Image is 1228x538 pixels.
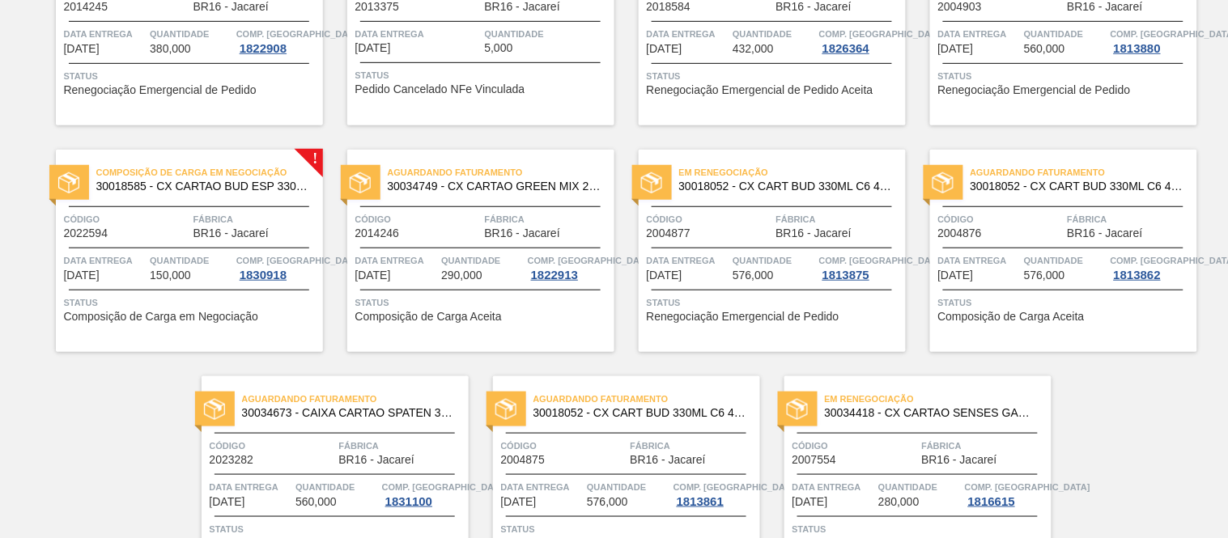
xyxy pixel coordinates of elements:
span: BR16 - Jacareí [193,227,269,239]
span: Status [501,521,756,537]
span: BR16 - Jacareí [485,1,560,13]
span: Status [210,521,465,537]
span: Código [938,211,1064,227]
span: Quantidade [150,26,232,42]
a: statusAguardando Faturamento30034749 - CX CARTAO GREEN MIX 269ML LN C6Código2014246FábricaBR16 - ... [323,150,614,352]
img: status [787,399,808,420]
span: Fábrica [485,211,610,227]
span: Código [64,211,189,227]
span: 290,000 [441,269,482,282]
span: Quantidade [150,252,232,269]
span: 03/09/2025 [64,43,100,55]
div: 1830918 [236,269,290,282]
span: Comp. Carga [382,479,508,495]
div: 1813875 [819,269,873,282]
span: Status [64,68,319,84]
span: 576,000 [587,496,628,508]
span: Status [355,294,610,311]
span: 560,000 [295,496,337,508]
span: Fábrica [776,211,902,227]
span: 24/09/2025 [355,269,391,282]
a: !statusComposição de Carga em Negociação30018585 - CX CARTAO BUD ESP 330ML C6 NIV23Código2022594F... [32,150,323,352]
span: 432,000 [733,43,774,55]
a: Comp. [GEOGRAPHIC_DATA]1826364 [819,26,902,55]
span: Fábrica [339,438,465,454]
span: 380,000 [150,43,191,55]
span: Data entrega [647,26,729,42]
span: Fábrica [193,211,319,227]
span: Comp. Carga [819,252,945,269]
a: Comp. [GEOGRAPHIC_DATA]1831100 [382,479,465,508]
span: Código [355,211,481,227]
span: 25/09/2025 [647,269,682,282]
div: 1826364 [819,42,873,55]
span: BR16 - Jacareí [193,1,269,13]
span: Quantidade [441,252,524,269]
span: Fábrica [1068,211,1193,227]
span: Comp. Carga [819,26,945,42]
div: 1822913 [528,269,581,282]
a: statusEm renegociação30018052 - CX CART BUD 330ML C6 429 298GCódigo2004877FábricaBR16 - JacareíDa... [614,150,906,352]
span: 2023282 [210,454,254,466]
span: Status [938,294,1193,311]
span: 2018584 [647,1,691,13]
span: Código [210,438,335,454]
span: BR16 - Jacareí [485,227,560,239]
a: statusAguardando Faturamento30018052 - CX CART BUD 330ML C6 429 298GCódigo2004876FábricaBR16 - Ja... [906,150,1197,352]
span: 2007554 [792,454,837,466]
span: BR16 - Jacareí [922,454,997,466]
span: Quantidade [587,479,669,495]
div: 1816615 [965,495,1018,508]
span: Data entrega [938,252,1021,269]
a: Comp. [GEOGRAPHIC_DATA]1816615 [965,479,1047,508]
span: 2022594 [64,227,108,239]
span: Data entrega [938,26,1021,42]
span: 2004903 [938,1,983,13]
span: Código [792,438,918,454]
span: 30034418 - CX CARTAO SENSES GARMINO 269ML LN C6 [825,407,1039,419]
span: Renegociação Emergencial de Pedido [647,311,839,323]
span: Renegociação Emergencial de Pedido [938,84,1131,96]
span: Data entrega [64,26,147,42]
span: 30018052 - CX CART BUD 330ML C6 429 298G [533,407,747,419]
span: Comp. Carga [673,479,799,495]
span: Código [501,438,627,454]
div: 1831100 [382,495,436,508]
span: Status [64,294,319,311]
span: 06/10/2025 [792,496,828,508]
span: Comp. Carga [528,252,653,269]
span: 560,000 [1024,43,1065,55]
span: 5,000 [485,42,513,54]
span: BR16 - Jacareí [776,227,852,239]
span: Status [355,67,610,83]
img: status [641,172,662,193]
span: BR16 - Jacareí [776,1,852,13]
span: Aguardando Faturamento [971,164,1197,180]
span: BR16 - Jacareí [339,454,414,466]
span: Em renegociação [825,391,1052,407]
span: BR16 - Jacareí [1068,227,1143,239]
img: status [204,399,225,420]
span: Data entrega [501,479,584,495]
span: Quantidade [485,26,610,42]
span: Composição de Carga em Negociação [96,164,323,180]
img: status [495,399,516,420]
span: Aguardando Faturamento [533,391,760,407]
div: 1822908 [236,42,290,55]
span: Data entrega [647,252,729,269]
span: Quantidade [295,479,378,495]
span: Composição de Carga Aceita [938,311,1085,323]
span: 29/09/2025 [501,496,537,508]
span: 15/09/2025 [938,43,974,55]
span: Composição de Carga em Negociação [64,311,258,323]
span: 2004877 [647,227,691,239]
span: 30018585 - CX CARTAO BUD ESP 330ML C6 NIV23 [96,180,310,193]
span: Quantidade [733,26,815,42]
span: Data entrega [355,26,481,42]
img: status [350,172,371,193]
span: Código [647,211,772,227]
span: 26/09/2025 [210,496,245,508]
span: 30018052 - CX CART BUD 330ML C6 429 298G [971,180,1184,193]
span: 2013375 [355,1,400,13]
span: Status [792,521,1047,537]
